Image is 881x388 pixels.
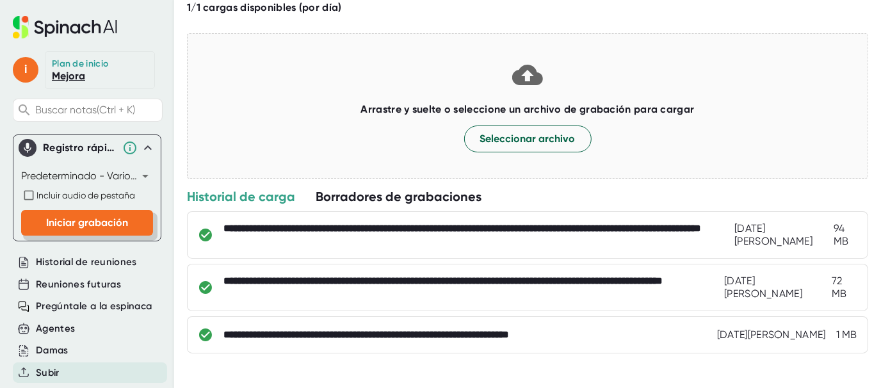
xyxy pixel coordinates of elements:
[36,321,75,336] button: Agentes
[52,58,108,69] font: Plan de inicio
[187,1,342,13] font: 1/1 cargas disponibles (por día)
[46,216,128,229] font: Iniciar grabación
[734,222,823,248] div: 29/05/2025, 16:12:37
[480,133,576,145] font: Seleccionar archivo
[36,279,121,290] font: Reuniones futuras
[832,275,847,300] font: 72 MB
[35,104,97,116] font: Buscar notas
[836,328,857,341] font: 1 MB
[19,135,156,161] div: Registro rápido
[316,189,481,204] font: Borradores de grabaciones
[724,275,821,300] div: 28/05/2025, 09:43:51
[36,277,121,292] button: Reuniones futuras
[24,62,27,76] font: i
[36,344,69,356] font: Damas
[834,222,849,247] font: 94 MB
[36,299,152,314] button: Pregúntale a la espinaca
[36,256,137,268] font: Historial de reuniones
[717,328,826,341] div: 27/05/2025, 13:56:42
[734,222,812,247] font: [DATE][PERSON_NAME]
[187,189,295,204] font: Historial de carga
[36,343,69,358] button: Damas
[21,166,153,186] div: Predeterminado - Varios micrófonos (Intel® Smart Sound Technology for Digital Microphones)
[36,323,75,334] font: Agentes
[36,300,152,312] font: Pregúntale a la espinaca
[21,170,457,182] font: Predeterminado - Varios micrófonos (Intel® Smart Sound Technology for Digital Microphones)
[36,366,60,380] button: Subir
[36,255,137,270] button: Historial de reuniones
[36,367,60,378] font: Subir
[21,210,153,236] button: Iniciar grabación
[36,190,135,200] font: Incluir audio de pestaña
[361,103,695,115] font: Arrastre y suelte o seleccione un archivo de grabación para cargar
[43,141,120,154] font: Registro rápido
[724,275,802,300] font: [DATE][PERSON_NAME]
[464,125,592,152] button: Seleccionar archivo
[717,328,826,341] font: [DATE][PERSON_NAME]
[97,104,135,116] font: (Ctrl + K)
[52,70,85,82] font: Mejora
